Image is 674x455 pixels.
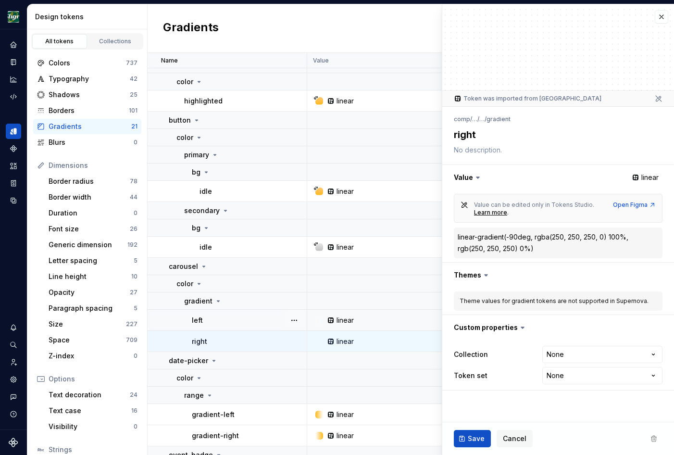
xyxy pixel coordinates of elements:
div: 78 [130,177,137,185]
button: Save [454,430,491,447]
p: button [169,115,191,125]
button: Search ⌘K [6,337,21,353]
div: Border width [49,192,130,202]
a: Font size26 [45,221,141,237]
div: Generic dimension [49,240,127,250]
div: 0%) [520,244,534,253]
p: date-picker [169,356,208,366]
button: Notifications [6,320,21,335]
div: Strings [49,445,137,455]
div: 27 [130,289,137,296]
p: secondary [184,206,220,215]
span: Save [468,434,485,443]
a: Documentation [6,54,21,70]
div: 0 [134,423,137,430]
div: 44 [130,193,137,201]
div: 0 [134,139,137,146]
h2: Gradients [163,20,219,37]
div: rgba(250, 250, 250, 0) [535,232,607,242]
div: 192 [127,241,137,249]
div: 100%, [609,232,628,242]
div: Font size [49,224,130,234]
a: Home [6,37,21,52]
div: Shadows [49,90,130,100]
div: linear [337,242,354,252]
div: 16 [131,407,137,415]
div: Text decoration [49,390,130,400]
div: 25 [130,91,137,99]
div: Gradients [49,122,131,131]
div: 21 [131,123,137,130]
a: Typography42 [33,71,141,87]
a: Components [6,141,21,156]
div: 5 [134,257,137,265]
div: Token was imported from [GEOGRAPHIC_DATA] [454,95,601,102]
a: Paragraph spacing5 [45,301,141,316]
div: Text case [49,406,131,416]
p: carousel [169,262,198,271]
div: Typography [49,74,130,84]
div: Visibility [49,422,134,431]
p: right [192,337,207,346]
div: rgb(250, 250, 250) [458,244,518,253]
div: 24 [130,391,137,399]
a: Blurs0 [33,135,141,150]
div: 0 [134,352,137,360]
div: Border radius [49,177,130,186]
a: Opacity27 [45,285,141,300]
textarea: right [452,126,661,143]
a: Assets [6,158,21,174]
a: Border width44 [45,190,141,205]
div: 0 [134,209,137,217]
p: Value [313,57,329,64]
span: . [507,209,509,216]
label: Collection [454,350,488,359]
a: Shadows25 [33,87,141,102]
button: Contact support [6,389,21,404]
li: comp [454,115,470,123]
div: linear [337,96,354,106]
p: idle [200,187,212,196]
p: bg [192,167,200,177]
p: primary [184,150,209,160]
p: color [176,279,193,289]
div: Colors [49,58,126,68]
div: Blurs [49,138,134,147]
div: Invite team [6,354,21,370]
li: / [477,115,479,123]
div: Collections [91,38,139,45]
a: Storybook stories [6,176,21,191]
div: 227 [126,320,137,328]
a: Visibility0 [45,419,141,434]
p: gradient-left [192,410,235,419]
a: Data sources [6,193,21,208]
li: … [479,115,485,123]
a: Text decoration24 [45,387,141,403]
div: linear [337,187,354,196]
li: / [470,115,472,123]
li: … [472,115,477,123]
a: Analytics [6,72,21,87]
a: Border radius78 [45,174,141,189]
div: Options [49,374,137,384]
span: Value can be edited only in Tokens Studio. [474,201,594,208]
p: color [176,133,193,142]
p: color [176,373,193,383]
div: All tokens [36,38,84,45]
a: Text case16 [45,403,141,418]
p: highlighted [184,96,223,106]
p: gradient-right [192,431,239,441]
div: Dimensions [49,161,137,170]
div: Paragraph spacing [49,303,134,313]
a: Borders101 [33,103,141,118]
p: range [184,391,204,400]
a: Code automation [6,89,21,104]
li: / [485,115,487,123]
